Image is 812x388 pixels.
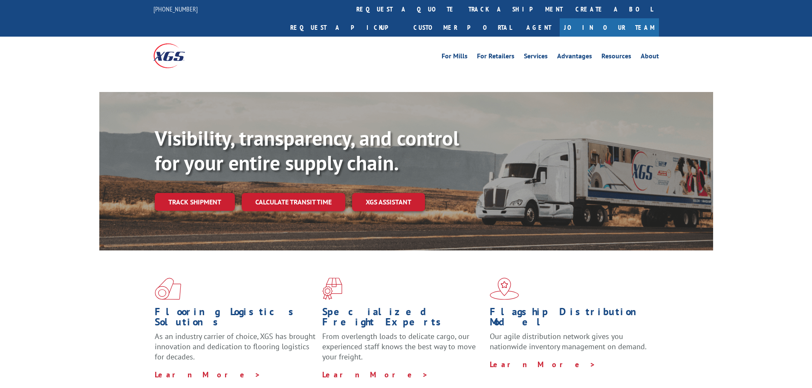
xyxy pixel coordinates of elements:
[155,193,235,211] a: Track shipment
[477,53,514,62] a: For Retailers
[155,125,459,176] b: Visibility, transparency, and control for your entire supply chain.
[322,331,483,369] p: From overlength loads to delicate cargo, our experienced staff knows the best way to move your fr...
[407,18,518,37] a: Customer Portal
[284,18,407,37] a: Request a pickup
[560,18,659,37] a: Join Our Team
[322,278,342,300] img: xgs-icon-focused-on-flooring-red
[155,278,181,300] img: xgs-icon-total-supply-chain-intelligence-red
[155,331,315,362] span: As an industry carrier of choice, XGS has brought innovation and dedication to flooring logistics...
[641,53,659,62] a: About
[490,331,647,351] span: Our agile distribution network gives you nationwide inventory management on demand.
[601,53,631,62] a: Resources
[322,370,428,379] a: Learn More >
[242,193,345,211] a: Calculate transit time
[442,53,468,62] a: For Mills
[518,18,560,37] a: Agent
[352,193,425,211] a: XGS ASSISTANT
[490,359,596,369] a: Learn More >
[153,5,198,13] a: [PHONE_NUMBER]
[155,307,316,331] h1: Flooring Logistics Solutions
[524,53,548,62] a: Services
[490,307,651,331] h1: Flagship Distribution Model
[490,278,519,300] img: xgs-icon-flagship-distribution-model-red
[557,53,592,62] a: Advantages
[155,370,261,379] a: Learn More >
[322,307,483,331] h1: Specialized Freight Experts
